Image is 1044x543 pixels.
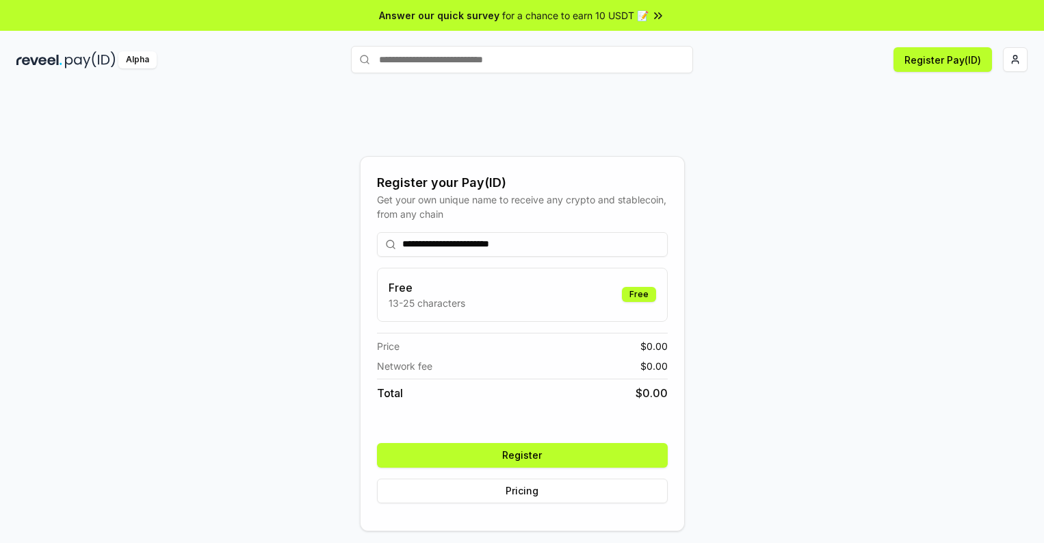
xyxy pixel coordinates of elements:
[377,385,403,401] span: Total
[65,51,116,68] img: pay_id
[377,479,668,503] button: Pricing
[377,192,668,221] div: Get your own unique name to receive any crypto and stablecoin, from any chain
[377,173,668,192] div: Register your Pay(ID)
[640,359,668,373] span: $ 0.00
[502,8,649,23] span: for a chance to earn 10 USDT 📝
[377,443,668,468] button: Register
[389,279,465,296] h3: Free
[377,359,432,373] span: Network fee
[379,8,499,23] span: Answer our quick survey
[118,51,157,68] div: Alpha
[16,51,62,68] img: reveel_dark
[377,339,400,353] span: Price
[622,287,656,302] div: Free
[636,385,668,401] span: $ 0.00
[893,47,992,72] button: Register Pay(ID)
[389,296,465,310] p: 13-25 characters
[640,339,668,353] span: $ 0.00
